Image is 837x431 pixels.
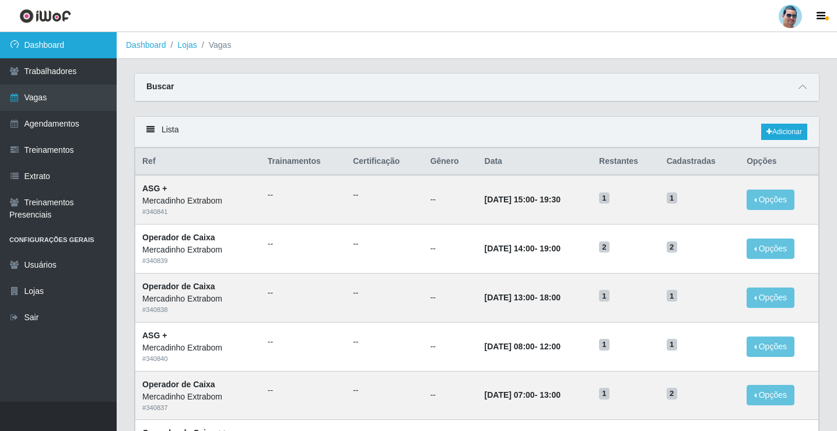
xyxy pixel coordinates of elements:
span: 1 [667,339,677,351]
div: Mercadinho Extrabom [142,342,254,354]
time: [DATE] 07:00 [485,390,535,400]
td: -- [423,225,478,274]
ul: -- [353,189,416,201]
th: Data [478,148,593,176]
span: 1 [599,388,610,400]
th: Gênero [423,148,478,176]
li: Vagas [197,39,232,51]
ul: -- [353,336,416,348]
th: Restantes [592,148,660,176]
ul: -- [353,384,416,397]
ul: -- [268,238,339,250]
time: [DATE] 08:00 [485,342,535,351]
a: Lojas [177,40,197,50]
strong: Operador de Caixa [142,233,215,242]
th: Certificação [346,148,423,176]
th: Trainamentos [261,148,346,176]
td: -- [423,175,478,224]
button: Opções [747,288,794,308]
span: 1 [667,290,677,302]
div: # 340839 [142,256,254,266]
ul: -- [268,384,339,397]
button: Opções [747,239,794,259]
div: Mercadinho Extrabom [142,293,254,305]
time: [DATE] 14:00 [485,244,535,253]
th: Ref [135,148,261,176]
img: CoreUI Logo [19,9,71,23]
button: Opções [747,190,794,210]
time: 12:00 [540,342,561,351]
th: Opções [740,148,818,176]
td: -- [423,322,478,371]
div: # 340841 [142,207,254,217]
div: Mercadinho Extrabom [142,244,254,256]
td: -- [423,273,478,322]
div: Mercadinho Extrabom [142,391,254,403]
strong: - [485,342,561,351]
div: Mercadinho Extrabom [142,195,254,207]
ul: -- [268,287,339,299]
strong: - [485,293,561,302]
span: 1 [599,290,610,302]
div: Lista [135,117,819,148]
span: 1 [599,192,610,204]
strong: - [485,390,561,400]
span: 2 [667,388,677,400]
span: 2 [599,241,610,253]
div: # 340840 [142,354,254,364]
strong: ASG + [142,331,167,340]
td: -- [423,371,478,420]
a: Dashboard [126,40,166,50]
time: [DATE] 13:00 [485,293,535,302]
span: 2 [667,241,677,253]
strong: - [485,195,561,204]
strong: Operador de Caixa [142,380,215,389]
button: Opções [747,385,794,405]
time: 18:00 [540,293,561,302]
ul: -- [268,189,339,201]
strong: - [485,244,561,253]
span: 1 [599,339,610,351]
ul: -- [268,336,339,348]
nav: breadcrumb [117,32,837,59]
strong: ASG + [142,184,167,193]
ul: -- [353,287,416,299]
span: 1 [667,192,677,204]
div: # 340837 [142,403,254,413]
a: Adicionar [761,124,807,140]
button: Opções [747,337,794,357]
time: 19:30 [540,195,561,204]
strong: Operador de Caixa [142,282,215,291]
time: 19:00 [540,244,561,253]
div: # 340838 [142,305,254,315]
ul: -- [353,238,416,250]
time: 13:00 [540,390,561,400]
strong: Buscar [146,82,174,91]
time: [DATE] 15:00 [485,195,535,204]
th: Cadastradas [660,148,740,176]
